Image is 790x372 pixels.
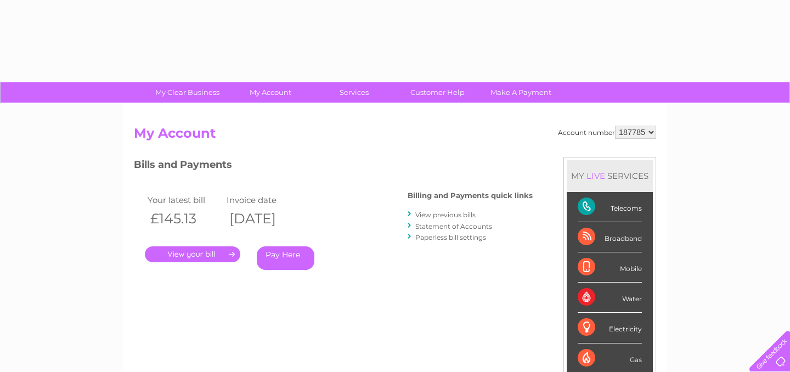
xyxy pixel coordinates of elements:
[415,222,492,230] a: Statement of Accounts
[415,211,476,219] a: View previous bills
[309,82,399,103] a: Services
[578,222,642,252] div: Broadband
[224,207,303,230] th: [DATE]
[134,126,656,146] h2: My Account
[567,160,653,191] div: MY SERVICES
[578,313,642,343] div: Electricity
[257,246,314,270] a: Pay Here
[558,126,656,139] div: Account number
[578,192,642,222] div: Telecoms
[578,283,642,313] div: Water
[224,193,303,207] td: Invoice date
[415,233,486,241] a: Paperless bill settings
[145,246,240,262] a: .
[584,171,607,181] div: LIVE
[578,252,642,283] div: Mobile
[408,191,533,200] h4: Billing and Payments quick links
[392,82,483,103] a: Customer Help
[145,193,224,207] td: Your latest bill
[476,82,566,103] a: Make A Payment
[142,82,233,103] a: My Clear Business
[134,157,533,176] h3: Bills and Payments
[225,82,316,103] a: My Account
[145,207,224,230] th: £145.13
